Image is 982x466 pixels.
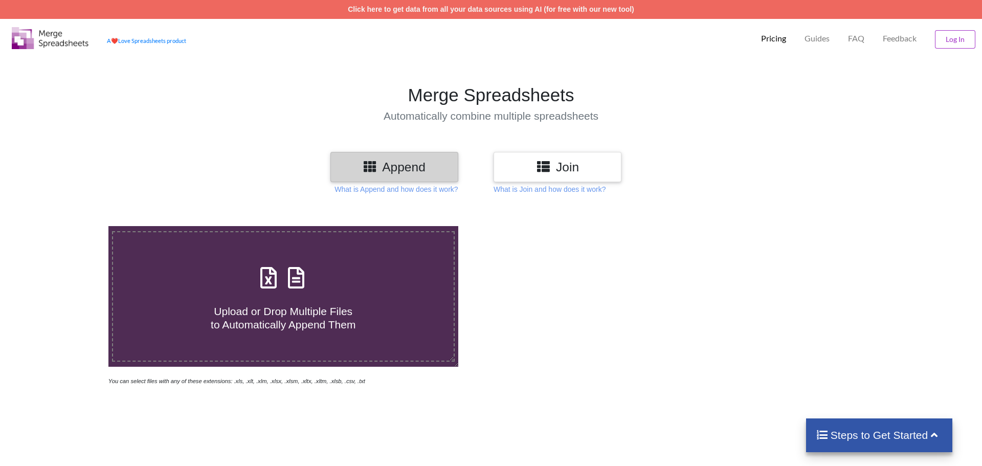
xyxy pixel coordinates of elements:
i: You can select files with any of these extensions: .xls, .xlt, .xlm, .xlsx, .xlsm, .xltx, .xltm, ... [108,378,365,384]
p: FAQ [848,33,864,44]
p: Pricing [761,33,786,44]
p: What is Append and how does it work? [334,184,458,194]
span: Feedback [883,34,917,42]
img: Logo.png [12,27,88,49]
h3: Join [501,160,614,174]
h3: Append [338,160,451,174]
span: Upload or Drop Multiple Files to Automatically Append Them [211,305,355,330]
button: Log In [935,30,975,49]
a: AheartLove Spreadsheets product [107,37,186,44]
p: Guides [805,33,830,44]
h4: Steps to Get Started [816,429,943,441]
span: heart [111,37,118,44]
a: Click here to get data from all your data sources using AI (for free with our new tool) [348,5,634,13]
p: What is Join and how does it work? [494,184,606,194]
